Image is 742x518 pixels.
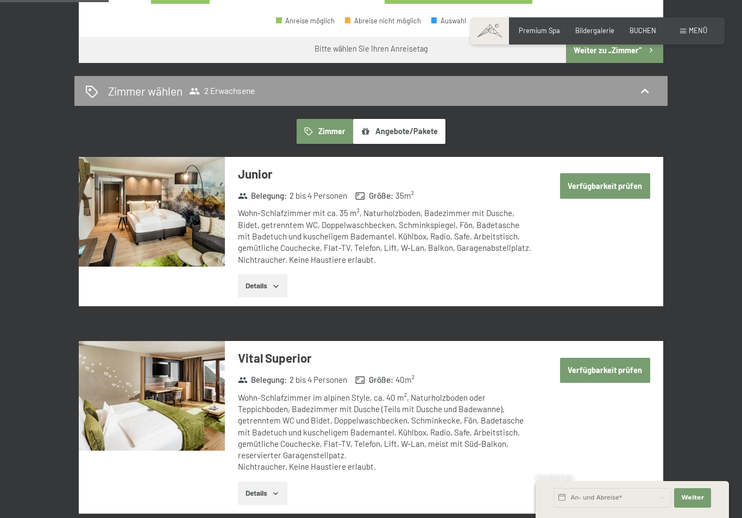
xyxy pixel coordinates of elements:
strong: Größe : [355,190,393,201]
div: Wohn-Schlafzimmer mit ca. 35 m², Naturholzboden, Badezimmer mit Dusche, Bidet, getrenntem WC, Dop... [238,207,532,265]
span: Schnellanfrage [536,475,573,481]
strong: Belegung : [238,190,287,201]
button: Details [238,482,287,506]
img: mss_renderimg.php [79,157,225,267]
span: 40 m² [395,374,414,386]
div: Wohn-Schlafzimmer im alpinen Style, ca. 40 m², Naturholzboden oder Teppichboden, Badezimmer mit D... [238,392,532,473]
a: Premium Spa [519,26,560,35]
span: Menü [689,26,707,35]
a: Bildergalerie [575,26,614,35]
span: 35 m² [395,190,414,201]
span: 2 bis 4 Personen [290,190,347,201]
button: Verfügbarkeit prüfen [560,173,650,198]
span: 2 Erwachsene [189,86,255,97]
strong: Größe : [355,374,393,386]
h3: Junior [238,166,532,182]
div: Bitte wählen Sie Ihren Anreisetag [315,43,428,54]
div: Abreise nicht möglich [345,17,421,24]
button: Zimmer [297,119,353,144]
span: 2 bis 4 Personen [290,374,347,386]
img: mss_renderimg.php [79,341,225,451]
button: Angebote/Pakete [353,119,445,144]
h2: Zimmer wählen [108,83,183,99]
strong: Belegung : [238,374,287,386]
button: Details [238,274,287,298]
div: Auswahl [431,17,466,24]
div: Anreise möglich [276,17,335,24]
button: Weiter zu „Zimmer“ [566,37,663,63]
button: Weiter [674,488,711,508]
a: BUCHEN [630,26,656,35]
span: Weiter [681,494,704,502]
h3: Vital Superior [238,350,532,367]
button: Verfügbarkeit prüfen [560,358,650,383]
